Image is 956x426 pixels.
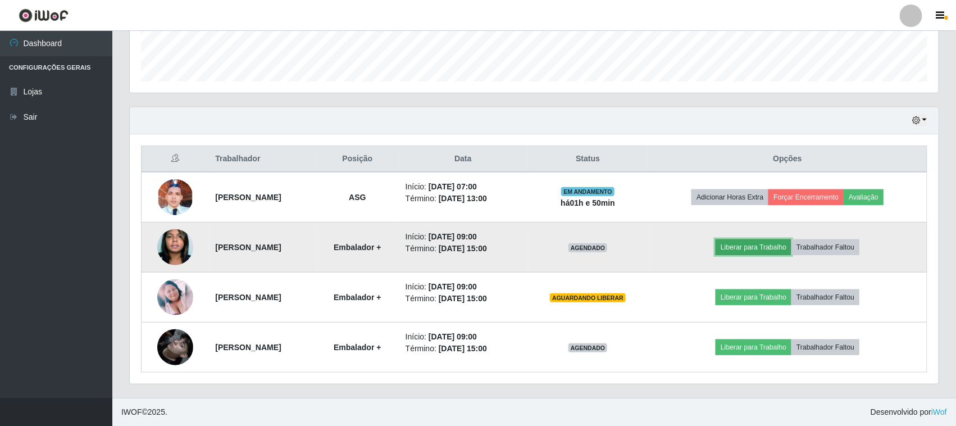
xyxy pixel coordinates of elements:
[121,407,142,416] span: IWOF
[121,406,167,418] span: © 2025 .
[791,239,859,255] button: Trabalhador Faltou
[399,146,527,173] th: Data
[406,293,521,305] li: Término:
[406,243,521,255] li: Término:
[334,293,381,302] strong: Embalador +
[691,189,768,205] button: Adicionar Horas Extra
[791,339,859,355] button: Trabalhador Faltou
[406,193,521,205] li: Término:
[406,331,521,343] li: Início:
[316,146,399,173] th: Posição
[157,279,193,315] img: 1693706792822.jpeg
[716,289,791,305] button: Liberar para Trabalho
[215,243,281,252] strong: [PERSON_NAME]
[215,343,281,352] strong: [PERSON_NAME]
[406,231,521,243] li: Início:
[844,189,884,205] button: Avaliação
[768,189,844,205] button: Forçar Encerramento
[334,343,381,352] strong: Embalador +
[439,244,487,253] time: [DATE] 15:00
[561,198,615,207] strong: há 01 h e 50 min
[931,407,947,416] a: iWof
[648,146,927,173] th: Opções
[716,339,791,355] button: Liberar para Trabalho
[19,8,69,22] img: CoreUI Logo
[157,220,193,275] img: 1607161197094.jpeg
[439,294,487,303] time: [DATE] 15:00
[349,193,366,202] strong: ASG
[439,344,487,353] time: [DATE] 15:00
[429,332,477,341] time: [DATE] 09:00
[406,281,521,293] li: Início:
[429,282,477,291] time: [DATE] 09:00
[568,243,608,252] span: AGENDADO
[871,406,947,418] span: Desenvolvido por
[215,293,281,302] strong: [PERSON_NAME]
[716,239,791,255] button: Liberar para Trabalho
[561,187,614,196] span: EM ANDAMENTO
[791,289,859,305] button: Trabalhador Faltou
[406,343,521,355] li: Término:
[208,146,316,173] th: Trabalhador
[157,157,193,237] img: 1756827085438.jpeg
[215,193,281,202] strong: [PERSON_NAME]
[334,243,381,252] strong: Embalador +
[527,146,648,173] th: Status
[439,194,487,203] time: [DATE] 13:00
[406,181,521,193] li: Início:
[429,182,477,191] time: [DATE] 07:00
[550,293,626,302] span: AGUARDANDO LIBERAR
[429,232,477,241] time: [DATE] 09:00
[568,343,608,352] span: AGENDADO
[157,315,193,379] img: 1750963256706.jpeg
